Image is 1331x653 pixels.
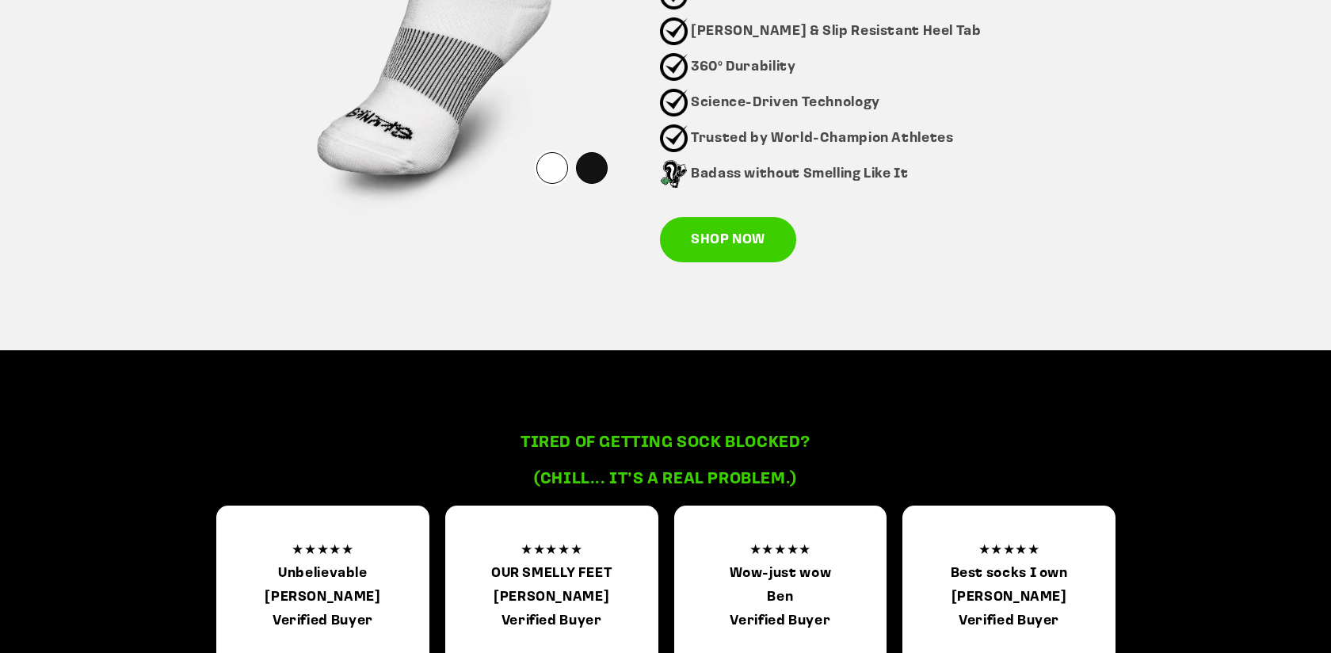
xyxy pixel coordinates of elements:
b: Unbelievable [278,567,368,580]
strong: Badass without Smelling Like It [691,167,909,181]
h3: (chill... It’s a real problem.) [408,469,923,490]
strong: Science-Driven Technology [691,96,880,109]
a: SHOP NOW [660,217,796,263]
h3: Tired of getting sock blocked? [408,433,923,453]
b: [PERSON_NAME] Verified Buyer [265,590,380,628]
b: [PERSON_NAME] Verified Buyer [494,590,609,628]
b: OUR SMELLY FEET [490,567,611,580]
strong: [PERSON_NAME] & Slip Resistant Heel Tab [691,25,982,38]
strong: Trusted by World-Champion Athletes [691,132,953,145]
b: Ben Verified Buyer [730,590,830,628]
strong: 360° Durability [691,60,795,74]
b: Best socks I own [950,567,1067,580]
b: [PERSON_NAME] Verified Buyer [951,590,1066,628]
b: Wow-just wow [729,567,831,580]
